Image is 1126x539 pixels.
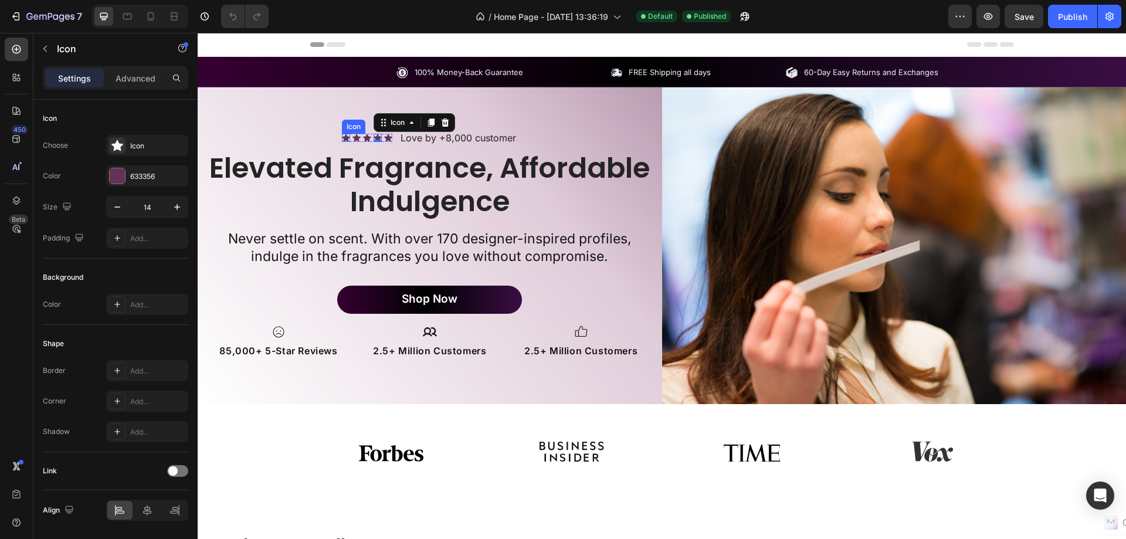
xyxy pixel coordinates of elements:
[43,113,57,124] div: Icon
[10,117,455,187] h2: Elevated Fragrance, Affordable Indulgence
[57,42,157,56] p: Icon
[703,409,767,429] img: gempages_579769153280279540-fb94715f-d4eb-45ff-b8f3-859cfdfcbcf0.svg
[43,230,86,246] div: Padding
[464,55,929,372] img: gempages_579769153280279540-579ecc50-50e4-41b5-8c59-cb7bcf39eca6.png
[116,72,155,84] p: Advanced
[43,426,70,437] div: Shadow
[221,5,269,28] div: Undo/Redo
[140,253,324,281] button: Shop Now
[161,409,226,429] img: gempages_579769153280279540-2d133952-4cea-4d38-aa1c-dce3749b4578.svg
[43,199,74,215] div: Size
[130,171,185,182] div: 633356
[1086,482,1114,510] div: Open Intercom Messenger
[11,310,151,327] p: 85,000+ 5-Star Reviews
[43,338,64,349] div: Shape
[43,396,66,406] div: Corner
[204,259,260,274] div: Shop Now
[43,171,61,181] div: Color
[11,125,28,134] div: 450
[342,409,406,429] img: gempages_579769153280279540-0edae320-34ef-4a7f-9bea-8d6527a40f14.svg
[431,34,513,46] p: FREE Shipping all days
[43,140,68,151] div: Choose
[43,503,76,518] div: Align
[35,501,893,524] h2: Shop Bestsellers
[9,215,28,224] div: Beta
[77,9,82,23] p: 7
[648,11,673,22] span: Default
[130,141,185,151] div: Icon
[11,198,453,233] p: Never settle on scent. With over 170 designer-inspired profiles, indulge in the fragrances you lo...
[694,11,726,22] span: Published
[58,72,91,84] p: Settings
[1058,11,1087,23] div: Publish
[217,34,325,46] p: 100% Money-Back Guarantee
[203,99,318,111] p: Love by +8,000 customer
[130,366,185,377] div: Add...
[43,272,83,283] div: Background
[494,11,608,23] span: Home Page - [DATE] 13:36:19
[43,365,66,376] div: Border
[130,300,185,310] div: Add...
[198,33,1126,539] iframe: Design area
[1048,5,1097,28] button: Publish
[162,310,302,327] p: 2.5+ Million Customers
[5,5,87,28] button: 7
[43,299,61,310] div: Color
[489,11,491,23] span: /
[130,396,185,407] div: Add...
[606,34,741,46] p: 60-Day Easy Returns and Exchanges
[130,233,185,244] div: Add...
[1005,5,1043,28] button: Save
[314,310,453,327] p: 2.5+ Million Customers
[522,409,586,429] img: gempages_579769153280279540-47c47b31-9ec4-409e-be5b-04e9cd8620c3.svg
[43,466,57,476] div: Link
[1015,12,1034,22] span: Save
[130,427,185,438] div: Add...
